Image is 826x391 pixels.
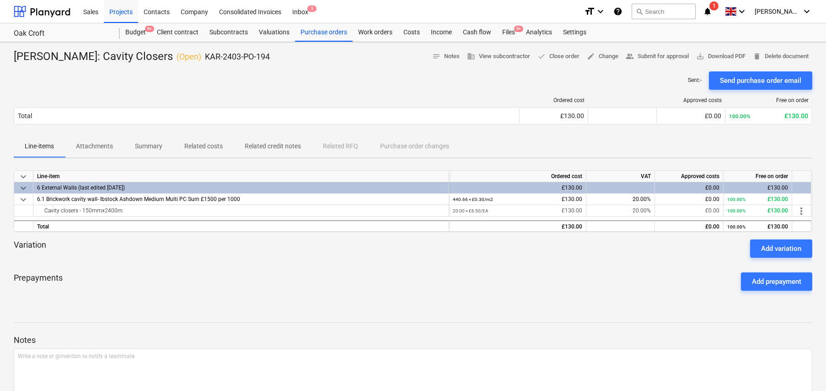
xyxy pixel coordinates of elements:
[453,197,493,202] small: 440.66 × £0.30 / m2
[18,171,29,182] span: keyboard_arrow_down
[453,194,582,205] div: £130.00
[14,239,46,258] p: Variation
[586,194,655,205] div: 20.00%
[688,76,702,84] p: Sent : -
[780,347,826,391] iframe: Chat Widget
[749,49,812,64] button: Delete document
[660,97,722,103] div: Approved costs
[741,272,812,291] button: Add prepayment
[729,112,808,119] div: £130.00
[76,141,113,151] p: Attachments
[537,51,579,62] span: Close order
[727,182,788,194] div: £130.00
[120,23,151,42] a: Budget9+
[37,182,445,193] div: 6 External Walls (last edited 27 Sep 2024)
[659,221,719,233] div: £0.00
[703,6,712,17] i: notifications
[467,51,530,62] span: View subcontractor
[353,23,398,42] a: Work orders
[151,23,204,42] a: Client contract
[626,52,634,60] span: people_alt
[632,4,696,19] button: Search
[523,112,584,119] div: £130.00
[801,6,812,17] i: keyboard_arrow_down
[660,112,721,119] div: £0.00
[14,49,270,64] div: [PERSON_NAME]: Cavity Closers
[14,272,63,291] p: Prepayments
[586,205,655,217] div: 20.00%
[613,6,622,17] i: Knowledge base
[659,182,719,194] div: £0.00
[253,23,295,42] a: Valuations
[659,194,719,205] div: £0.00
[453,205,582,217] div: £130.00
[205,51,270,62] p: KAR-2403-PO-194
[429,49,463,64] button: Notes
[145,26,154,32] span: 9+
[655,171,724,182] div: Approved costs
[727,194,788,205] div: £130.00
[727,221,788,233] div: £130.00
[467,52,475,60] span: business
[724,171,792,182] div: Free on order
[587,52,595,60] span: edit
[120,23,151,42] div: Budget
[729,97,809,103] div: Free on order
[537,52,546,60] span: done
[295,23,353,42] a: Purchase orders
[204,23,253,42] a: Subcontracts
[37,205,445,216] div: Cavity closers - 150mmx2400m
[727,205,788,217] div: £130.00
[584,6,595,17] i: format_size
[18,183,29,194] span: keyboard_arrow_down
[622,49,692,64] button: Submit for approval
[398,23,425,42] a: Costs
[727,197,746,202] small: 100.00%
[514,26,523,32] span: 9+
[709,1,719,11] span: 1
[755,8,800,15] span: [PERSON_NAME]
[18,194,29,205] span: keyboard_arrow_down
[753,52,761,60] span: delete
[14,335,812,346] p: Notes
[752,276,801,288] div: Add prepayment
[796,206,807,217] span: more_vert
[750,239,812,258] button: Add variation
[696,52,704,60] span: save_alt
[453,208,488,213] small: 20.00 × £6.50 / EA
[709,71,812,90] button: Send purchase order email
[720,75,801,87] div: Send purchase order email
[425,23,457,42] a: Income
[177,51,201,62] p: ( Open )
[25,141,54,151] p: Line-items
[18,112,32,119] div: Total
[520,23,558,42] a: Analytics
[457,23,497,42] div: Cash flow
[453,182,582,194] div: £130.00
[33,220,449,232] div: Total
[586,171,655,182] div: VAT
[523,97,585,103] div: Ordered cost
[497,23,520,42] div: Files
[626,51,689,62] span: Submit for approval
[692,49,749,64] button: Download PDF
[636,8,643,15] span: search
[761,243,801,255] div: Add variation
[432,51,460,62] span: Notes
[37,196,240,202] span: 6.1 Brickwork cavity wall- Ibstock Ashdown Medium Multi PC Sum £1500 per 1000
[558,23,592,42] a: Settings
[729,113,751,119] small: 100.00%
[463,49,534,64] button: View subcontractor
[696,51,746,62] span: Download PDF
[14,29,109,38] div: Oak Croft
[453,221,582,233] div: £130.00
